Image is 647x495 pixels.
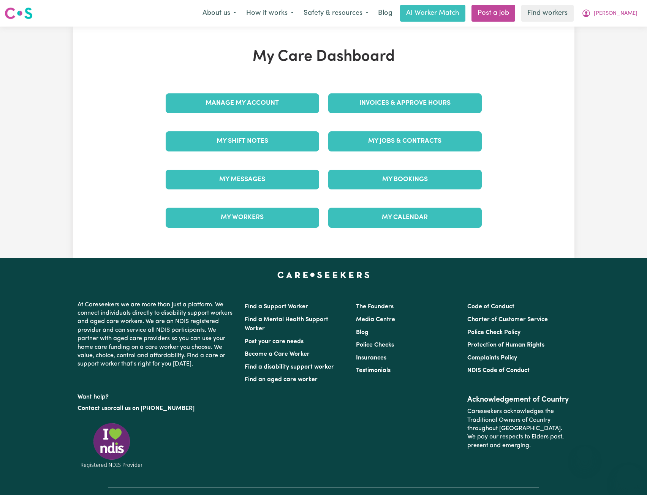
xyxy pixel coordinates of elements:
[467,404,569,453] p: Careseekers acknowledges the Traditional Owners of Country throughout [GEOGRAPHIC_DATA]. We pay o...
[78,401,236,416] p: or
[328,93,482,113] a: Invoices & Approve Hours
[78,390,236,401] p: Want help?
[245,377,318,383] a: Find an aged care worker
[471,5,515,22] a: Post a job
[577,446,592,462] iframe: Close message
[594,9,638,18] span: [PERSON_NAME]
[161,48,486,66] h1: My Care Dashboard
[328,131,482,151] a: My Jobs & Contracts
[521,5,574,22] a: Find workers
[467,395,569,404] h2: Acknowledgement of Country
[356,367,391,374] a: Testimonials
[467,355,517,361] a: Complaints Policy
[245,304,308,310] a: Find a Support Worker
[356,329,369,336] a: Blog
[373,5,397,22] a: Blog
[328,208,482,227] a: My Calendar
[467,304,514,310] a: Code of Conduct
[467,329,520,336] a: Police Check Policy
[245,351,310,357] a: Become a Care Worker
[577,5,642,21] button: My Account
[467,317,548,323] a: Charter of Customer Service
[245,339,304,345] a: Post your care needs
[78,422,146,469] img: Registered NDIS provider
[400,5,465,22] a: AI Worker Match
[5,6,33,20] img: Careseekers logo
[113,405,195,411] a: call us on [PHONE_NUMBER]
[78,298,236,372] p: At Careseekers we are more than just a platform. We connect individuals directly to disability su...
[166,170,319,189] a: My Messages
[245,364,334,370] a: Find a disability support worker
[277,272,370,278] a: Careseekers home page
[328,170,482,189] a: My Bookings
[241,5,299,21] button: How it works
[166,131,319,151] a: My Shift Notes
[5,5,33,22] a: Careseekers logo
[166,93,319,113] a: Manage My Account
[245,317,328,332] a: Find a Mental Health Support Worker
[166,208,319,227] a: My Workers
[467,342,544,348] a: Protection of Human Rights
[198,5,241,21] button: About us
[78,405,108,411] a: Contact us
[356,355,386,361] a: Insurances
[356,304,394,310] a: The Founders
[299,5,373,21] button: Safety & resources
[467,367,530,374] a: NDIS Code of Conduct
[356,342,394,348] a: Police Checks
[356,317,395,323] a: Media Centre
[617,465,641,489] iframe: Button to launch messaging window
